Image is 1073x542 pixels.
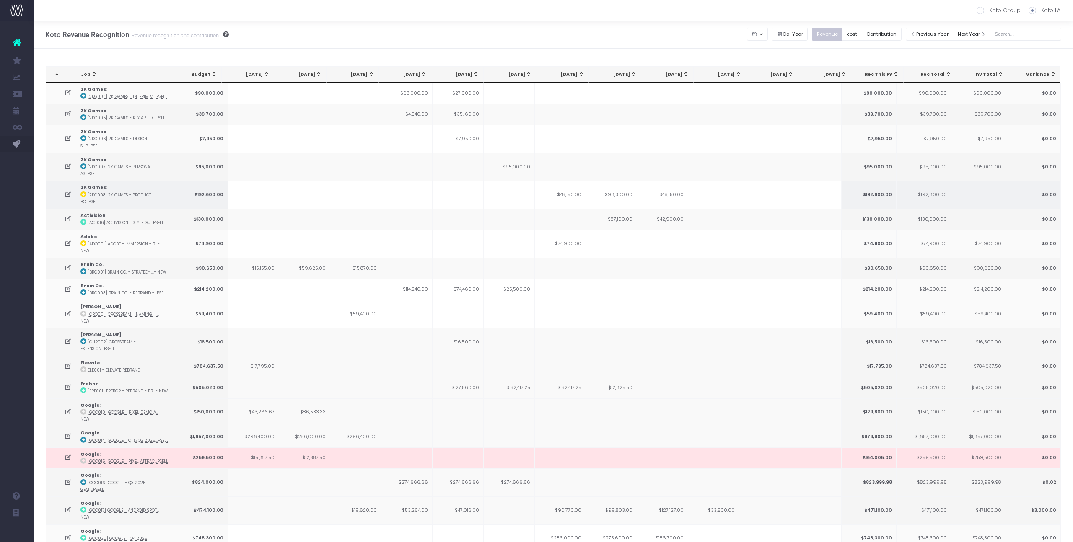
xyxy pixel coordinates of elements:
[798,67,851,83] th: Mar 26: activate to sort column ascending
[80,402,100,408] strong: Google
[904,67,956,83] th: Rec Total: activate to sort column ascending
[694,67,746,83] th: Jan 26: activate to sort column ascending
[544,71,584,78] div: [DATE]
[1006,300,1061,328] td: $0.00
[169,67,222,83] th: Budget: activate to sort column ascending
[433,83,484,103] td: $27,000.00
[433,496,484,524] td: $47,016.00
[381,104,433,125] td: $4,540.00
[772,26,812,43] div: Small button group
[80,164,150,176] abbr: [2KG007] 2K Games - Persona Assets - Brand - Upsell
[535,181,586,209] td: $48,150.00
[842,468,897,496] td: $823,999.98
[842,209,897,230] td: $130,000.00
[842,125,897,153] td: $7,950.00
[842,28,862,41] button: cost
[586,496,637,524] td: $99,803.00
[586,181,637,209] td: $96,300.00
[88,220,164,225] abbr: [ACT016] Activision - Style Guide and Icon Explore - Brand - Upsell
[842,328,897,356] td: $16,500.00
[951,125,1006,153] td: $7,950.00
[1006,377,1061,398] td: $0.00
[1006,398,1061,426] td: $0.00
[806,71,846,78] div: [DATE]
[80,304,122,310] strong: [PERSON_NAME]
[173,230,228,258] td: $74,900.00
[80,241,160,253] abbr: [ADO001] Adobe - Immersion - Brand - New
[842,230,897,258] td: $74,900.00
[688,496,739,524] td: $33,500.00
[1006,104,1061,125] td: $0.00
[897,230,951,258] td: $74,900.00
[76,447,173,468] td: :
[897,468,951,496] td: $823,999.98
[330,300,381,328] td: $59,400.00
[381,279,433,300] td: $114,240.00
[953,28,990,41] button: Next Year
[88,269,166,275] abbr: [BRC001] Brain Co. - Strategy - Brand - New
[812,28,842,41] button: Revenue
[1006,426,1061,447] td: $0.00
[80,234,97,240] strong: Adobe
[45,31,229,39] h3: Koto Revenue Recognition
[80,451,100,457] strong: Google
[76,356,173,377] td: :
[433,125,484,153] td: $7,950.00
[842,447,897,468] td: $164,005.00
[88,388,168,394] abbr: [ERE001] Erebor - Rebrand - Brand - New
[1006,125,1061,153] td: $0.00
[951,258,1006,279] td: $90,650.00
[279,447,330,468] td: $12,387.50
[76,258,173,279] td: :
[951,83,1006,103] td: $90,000.00
[173,279,228,300] td: $214,200.00
[1006,83,1061,103] td: $0.00
[80,136,147,148] abbr: [2KG006] 2K Games - Design Support - Brand - Upsell
[73,67,169,83] th: Job: activate to sort column ascending
[173,496,228,524] td: $474,100.00
[956,67,1008,83] th: Inv Total: activate to sort column ascending
[586,209,637,230] td: $87,100.00
[990,28,1061,41] input: Search...
[173,153,228,181] td: $95,000.00
[484,377,535,398] td: $182,417.25
[76,153,173,181] td: :
[842,426,897,447] td: $878,800.00
[76,181,173,209] td: :
[897,300,951,328] td: $59,400.00
[977,6,1021,15] label: Koto Group
[842,279,897,300] td: $214,200.00
[88,115,167,121] abbr: [2KG005] 2K Games - Key Art Explore - Brand - Upsell
[637,496,688,524] td: $127,127.00
[173,258,228,279] td: $90,650.00
[330,258,381,279] td: $15,870.00
[897,153,951,181] td: $95,000.00
[129,31,219,39] small: Revenue recognition and contribution
[951,279,1006,300] td: $214,200.00
[897,426,951,447] td: $1,657,000.00
[842,496,897,524] td: $471,100.00
[897,258,951,279] td: $90,650.00
[173,104,228,125] td: $39,700.00
[228,447,279,468] td: $151,617.50
[173,447,228,468] td: $259,500.00
[906,28,954,41] button: Previous Year
[88,367,140,373] abbr: ELE001 - Elevate Rebrand
[637,209,688,230] td: $42,900.00
[173,328,228,356] td: $16,500.00
[173,181,228,209] td: $192,600.00
[381,468,433,496] td: $274,666.66
[897,83,951,103] td: $90,000.00
[859,71,899,78] div: Rec This FY
[80,508,161,520] abbr: [GOO017] Google - Android Spotlight - Brand - New
[1006,356,1061,377] td: $0.00
[76,377,173,398] td: :
[80,192,151,204] abbr: [2KG008] 2k Games - Product Book - Digital - Upsell
[80,157,106,163] strong: 2K Games
[433,328,484,356] td: $16,500.00
[772,28,808,41] button: Cal Year
[1006,279,1061,300] td: $0.00
[1006,230,1061,258] td: $0.00
[228,426,279,447] td: $296,400.00
[535,496,586,524] td: $90,770.00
